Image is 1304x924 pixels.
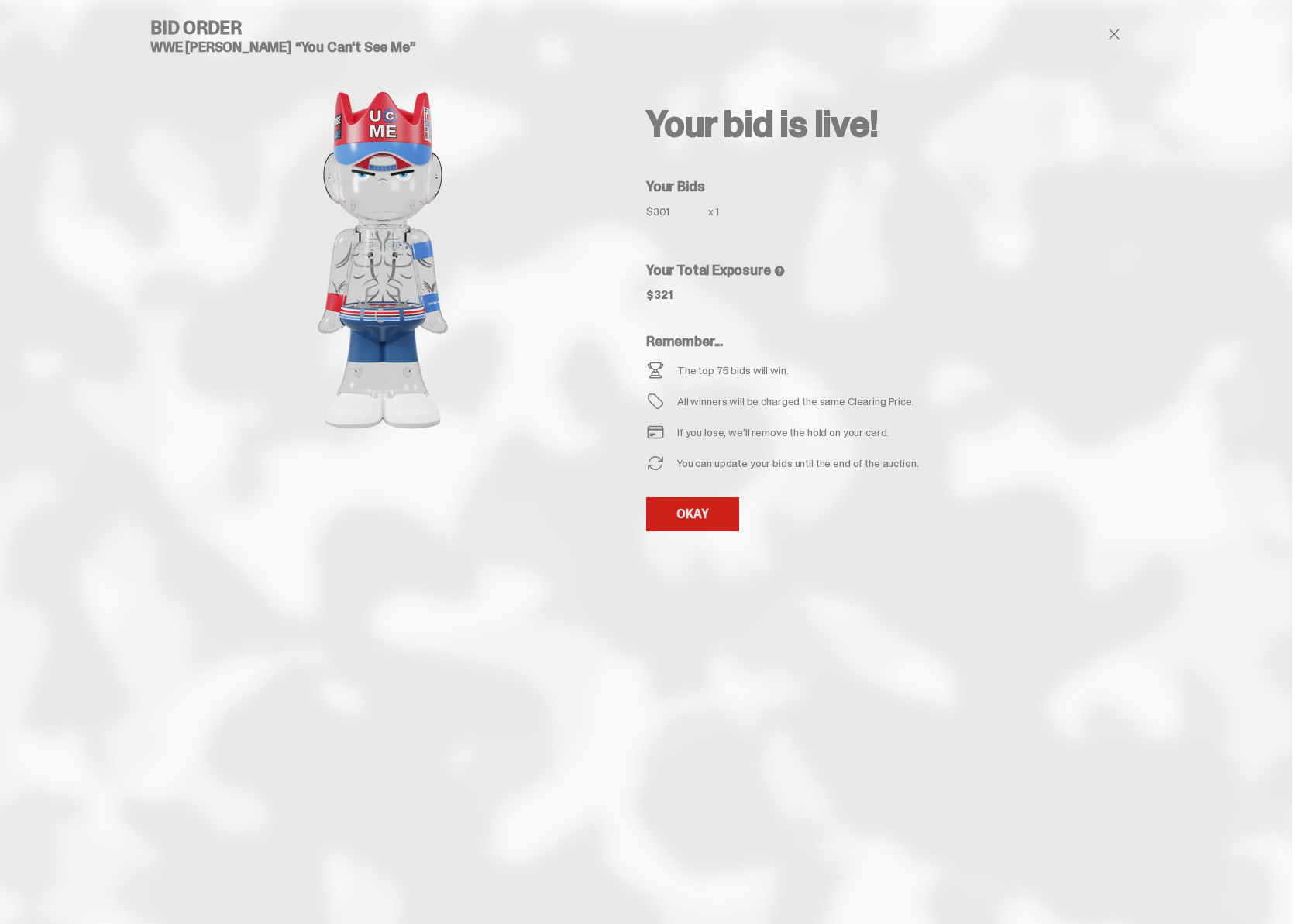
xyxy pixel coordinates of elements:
[708,206,733,226] div: x 1
[646,335,1043,349] h5: Remember...
[646,180,1142,194] h5: Your Bids
[646,206,708,217] div: $301
[677,365,789,376] div: The top 75 bids will win.
[677,427,889,438] div: If you lose, we’ll remove the hold on your card.
[646,497,739,531] a: OKAY
[677,458,918,469] div: You can update your bids until the end of the auction.
[677,396,1043,407] div: All winners will be charged the same Clearing Price.
[646,290,672,301] div: $321
[150,40,615,54] h5: WWE [PERSON_NAME] “You Can't See Me”
[646,105,1142,143] h2: Your bid is live!
[228,67,538,454] img: product image
[150,19,615,37] h4: Bid Order
[646,263,1142,277] h5: Your Total Exposure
